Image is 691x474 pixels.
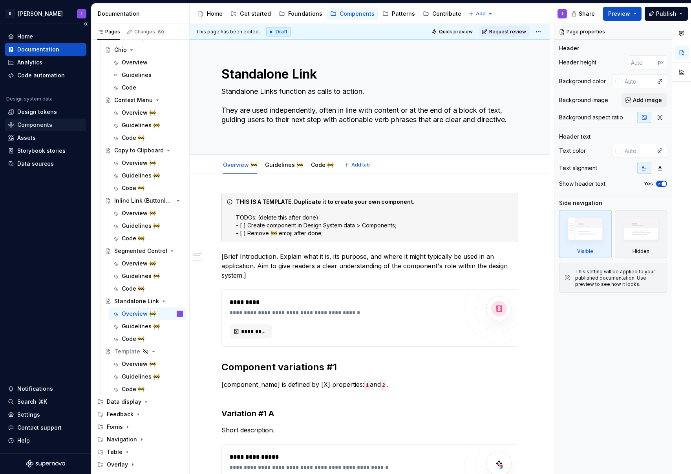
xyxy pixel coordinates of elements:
a: Code 🚧 [109,383,186,395]
div: R [5,9,15,18]
p: [component_name] is defined by [X] properties: and . [221,380,518,399]
div: Table [107,448,122,456]
div: Background image [559,96,608,104]
div: Design tokens [17,108,57,116]
a: Overview [109,56,186,69]
div: Home [17,33,33,40]
div: Visible [559,210,612,258]
div: Overview 🚧 [122,260,156,267]
div: Code 🚧 [122,184,144,192]
a: Components [5,119,86,131]
div: Documentation [17,46,59,53]
div: Guidelines 🚧 [122,222,160,230]
a: Context Menu [102,94,186,106]
a: Foundations [276,7,325,20]
textarea: Standalone Links function as calls to action. They are used independently, often in line with con... [220,85,517,135]
a: Data sources [5,157,86,170]
div: Copy to Clipboard [114,146,164,154]
input: Auto [622,74,653,88]
div: Data display [94,395,186,408]
div: Code 🚧 [308,156,337,173]
div: Components [17,121,52,129]
span: Add tab [351,162,370,168]
a: Home [5,30,86,43]
a: Guidelines 🚧 [109,270,186,282]
a: Settings [5,408,86,421]
div: Overview 🚧 [220,156,260,173]
a: Code 🚧 [311,161,334,168]
div: Feedback [107,410,133,418]
div: Analytics [17,59,42,66]
div: Hidden [633,248,649,254]
code: 1 [364,381,370,390]
p: Short description. [221,425,518,435]
div: Code 🚧 [122,134,144,142]
button: Notifications [5,382,86,395]
div: Header [559,44,579,52]
div: Overview [122,59,148,66]
a: Get started [227,7,274,20]
span: Request review [489,29,526,35]
button: Quick preview [429,26,476,37]
div: Segmented Control [114,247,167,255]
div: Navigation [94,433,186,446]
a: Design tokens [5,106,86,118]
span: Add [476,11,486,17]
label: Yes [644,181,653,187]
div: Template [114,348,140,355]
a: Guidelines [109,69,186,81]
a: Code 🚧 [109,232,186,245]
div: Design system data [6,96,53,102]
a: Segmented Control [102,245,186,257]
a: Code 🚧 [109,333,186,345]
div: Forms [94,421,186,433]
div: Overlay [107,461,128,469]
div: Changes [134,29,165,35]
div: Settings [17,411,40,419]
div: Overlay [94,458,186,471]
div: Pages [97,29,120,35]
a: Guidelines 🚧 [109,370,186,383]
button: Add image [622,93,667,107]
a: Copy to Clipboard [102,144,186,157]
div: This setting will be applied to your published documentation. Use preview to see how it looks. [575,269,662,287]
div: Overview 🚧 [122,360,156,368]
div: I [81,11,82,17]
div: Get started [240,10,271,18]
p: [Brief Introduction. Explain what it is, its purpose, and where it might typically be used in an ... [221,252,518,280]
div: Inline Link (ButtonInline) [114,197,174,205]
div: Table [94,446,186,458]
div: Text alignment [559,164,597,172]
span: 60 [157,29,165,35]
a: Overview 🚧 [109,157,186,169]
div: TODOs: (delete this after done) - [ ] Create component in Design System data > Components; - [ ] ... [236,198,513,237]
button: Request review [479,26,530,37]
button: Collapse sidebar [80,18,91,29]
a: Chip [102,44,186,56]
div: Hidden [615,210,667,258]
div: Data sources [17,160,54,168]
button: R[PERSON_NAME]I [2,5,90,22]
a: Overview 🚧 [109,207,186,220]
p: px [658,59,664,66]
div: Forms [107,423,123,431]
div: Guidelines 🚧 [262,156,306,173]
a: Guidelines 🚧 [109,119,186,132]
div: Code 🚧 [122,285,144,293]
div: Contribute [432,10,461,18]
a: Overview 🚧 [109,106,186,119]
div: Code 🚧 [122,335,144,343]
div: Text color [559,147,586,155]
div: Visible [577,248,593,254]
div: Patterns [392,10,415,18]
div: Assets [17,134,36,142]
div: Standalone Link [114,297,159,305]
button: Contact support [5,421,86,434]
a: Analytics [5,56,86,69]
div: Guidelines 🚧 [122,322,160,330]
div: Background aspect ratio [559,113,623,121]
button: Add [466,8,495,19]
span: Publish [656,10,676,18]
div: Components [340,10,375,18]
